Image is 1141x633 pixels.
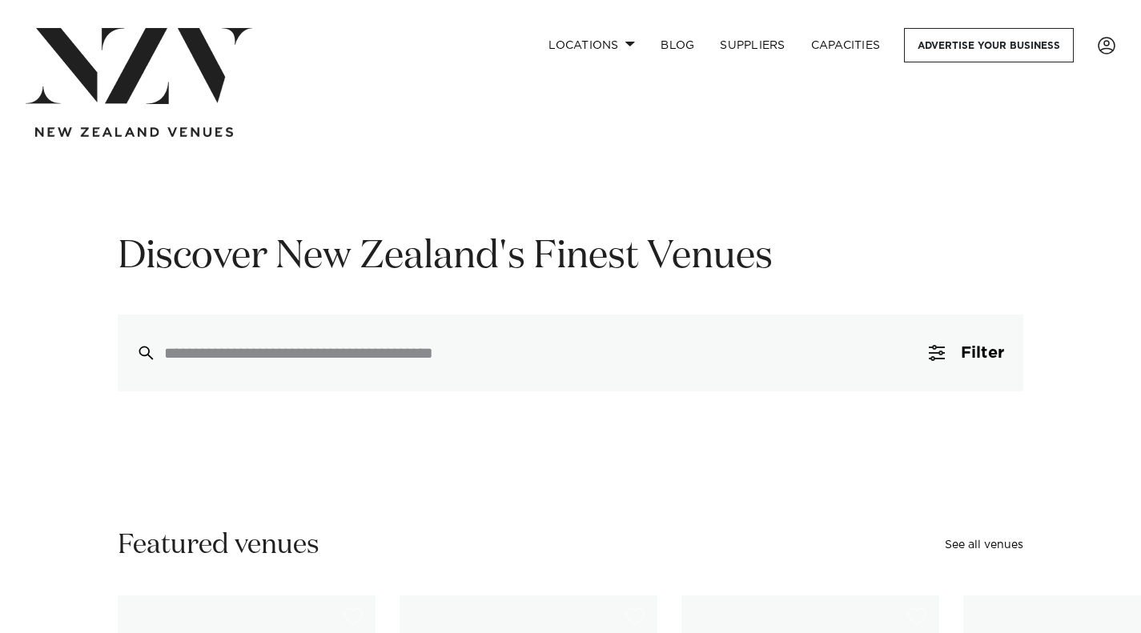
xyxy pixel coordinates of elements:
h1: Discover New Zealand's Finest Venues [118,232,1023,282]
img: nzv-logo.png [26,28,252,104]
a: SUPPLIERS [707,28,797,62]
span: Filter [961,345,1004,361]
a: BLOG [648,28,707,62]
a: Locations [536,28,648,62]
img: new-zealand-venues-text.png [35,127,233,138]
h2: Featured venues [118,527,319,563]
a: See all venues [945,539,1023,551]
a: Capacities [798,28,894,62]
button: Filter [910,314,1023,391]
a: Advertise your business [904,28,1074,62]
